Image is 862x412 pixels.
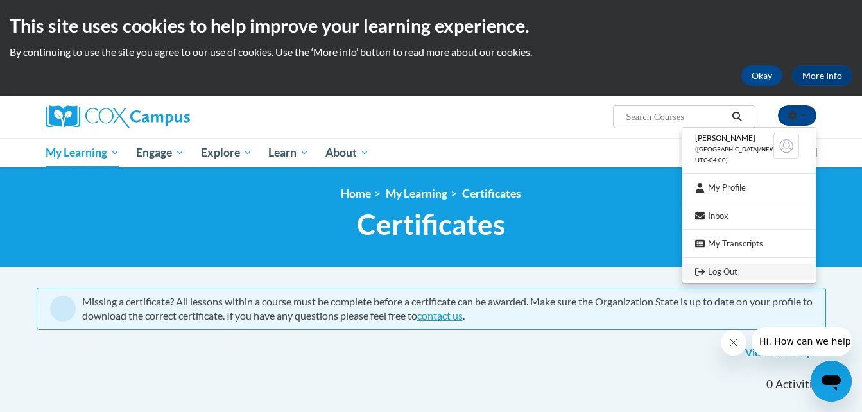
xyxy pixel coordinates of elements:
[695,133,755,142] span: [PERSON_NAME]
[773,133,799,159] img: Learner Profile Avatar
[625,109,727,124] input: Search Courses
[10,45,852,59] p: By continuing to use the site you agree to our use of cookies. Use the ‘More info’ button to read...
[766,377,773,391] span: 0
[811,361,852,402] iframe: Button to launch messaging window
[775,377,823,391] span: Activities
[46,145,119,160] span: My Learning
[682,180,816,196] a: My Profile
[682,264,816,280] a: Logout
[752,327,852,356] iframe: Message from company
[325,145,369,160] span: About
[46,105,190,128] img: Cox Campus
[357,207,505,241] span: Certificates
[201,145,252,160] span: Explore
[341,187,371,200] a: Home
[682,236,816,252] a: My Transcripts
[462,187,521,200] a: Certificates
[317,138,377,167] a: About
[27,138,836,167] div: Main menu
[128,138,193,167] a: Engage
[82,295,813,323] div: Missing a certificate? All lessons within a course must be complete before a certificate can be a...
[136,145,184,160] span: Engage
[792,65,852,86] a: More Info
[721,330,746,356] iframe: Close message
[193,138,261,167] a: Explore
[741,65,782,86] button: Okay
[46,105,290,128] a: Cox Campus
[10,13,852,39] h2: This site uses cookies to help improve your learning experience.
[727,109,746,124] button: Search
[386,187,447,200] a: My Learning
[682,208,816,224] a: Inbox
[268,145,309,160] span: Learn
[38,138,128,167] a: My Learning
[695,146,795,164] span: ([GEOGRAPHIC_DATA]/New_York UTC-04:00)
[778,105,816,126] button: Account Settings
[8,9,104,19] span: Hi. How can we help?
[260,138,317,167] a: Learn
[417,309,463,322] a: contact us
